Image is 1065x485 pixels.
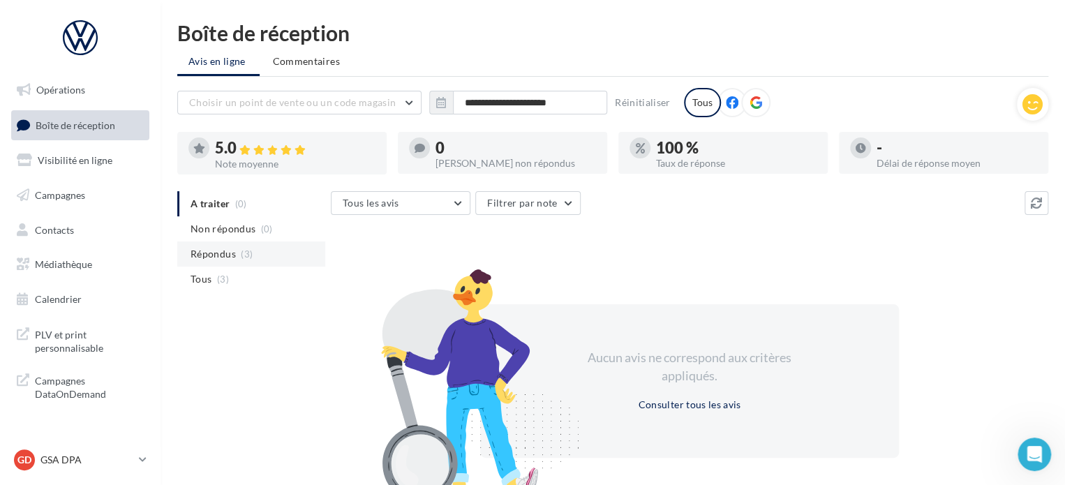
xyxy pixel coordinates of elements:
[8,181,152,210] a: Campagnes
[8,75,152,105] a: Opérations
[1018,438,1051,471] iframe: Intercom live chat
[8,216,152,245] a: Contacts
[656,140,817,156] div: 100 %
[261,223,273,234] span: (0)
[38,154,112,166] span: Visibilité en ligne
[35,223,74,235] span: Contacts
[215,159,375,169] div: Note moyenne
[569,349,810,385] div: Aucun avis ne correspond aux critères appliqués.
[331,191,470,215] button: Tous les avis
[36,119,115,130] span: Boîte de réception
[8,366,152,407] a: Campagnes DataOnDemand
[215,140,375,156] div: 5.0
[241,248,253,260] span: (3)
[35,258,92,270] span: Médiathèque
[632,396,746,413] button: Consulter tous les avis
[343,197,399,209] span: Tous les avis
[177,91,422,114] button: Choisir un point de vente ou un code magasin
[177,22,1048,43] div: Boîte de réception
[8,146,152,175] a: Visibilité en ligne
[8,320,152,361] a: PLV et print personnalisable
[877,140,1037,156] div: -
[189,96,396,108] span: Choisir un point de vente ou un code magasin
[36,84,85,96] span: Opérations
[877,158,1037,168] div: Délai de réponse moyen
[35,325,144,355] span: PLV et print personnalisable
[8,285,152,314] a: Calendrier
[656,158,817,168] div: Taux de réponse
[40,453,133,467] p: GSA DPA
[35,189,85,201] span: Campagnes
[8,110,152,140] a: Boîte de réception
[17,453,31,467] span: GD
[435,140,596,156] div: 0
[191,272,211,286] span: Tous
[475,191,581,215] button: Filtrer par note
[8,250,152,279] a: Médiathèque
[217,274,229,285] span: (3)
[35,293,82,305] span: Calendrier
[191,247,236,261] span: Répondus
[435,158,596,168] div: [PERSON_NAME] non répondus
[609,94,676,111] button: Réinitialiser
[35,371,144,401] span: Campagnes DataOnDemand
[273,54,340,68] span: Commentaires
[191,222,255,236] span: Non répondus
[684,88,721,117] div: Tous
[11,447,149,473] a: GD GSA DPA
